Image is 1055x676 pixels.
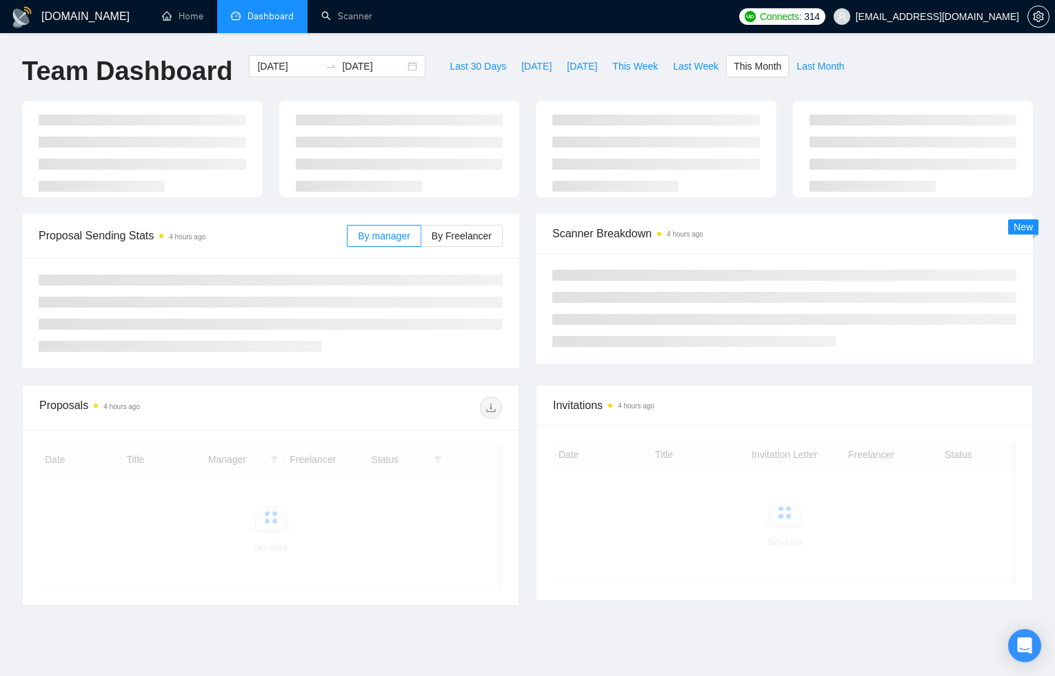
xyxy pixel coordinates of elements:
[342,59,405,74] input: End date
[514,55,559,77] button: [DATE]
[618,402,654,410] time: 4 hours ago
[39,397,271,419] div: Proposals
[796,59,844,74] span: Last Month
[103,403,140,410] time: 4 hours ago
[325,61,336,72] span: swap-right
[1027,11,1049,22] a: setting
[248,10,294,22] span: Dashboard
[11,6,33,28] img: logo
[789,55,852,77] button: Last Month
[162,10,203,22] a: homeHome
[1028,11,1049,22] span: setting
[231,11,241,21] span: dashboard
[22,55,232,88] h1: Team Dashboard
[358,230,410,241] span: By manager
[553,397,1016,414] span: Invitations
[521,59,552,74] span: [DATE]
[667,230,703,238] time: 4 hours ago
[450,59,506,74] span: Last 30 Days
[760,9,801,24] span: Connects:
[612,59,658,74] span: This Week
[559,55,605,77] button: [DATE]
[257,59,320,74] input: Start date
[1014,221,1033,232] span: New
[804,9,819,24] span: 314
[325,61,336,72] span: to
[552,225,1016,242] span: Scanner Breakdown
[442,55,514,77] button: Last 30 Days
[673,59,719,74] span: Last Week
[1008,629,1041,662] div: Open Intercom Messenger
[837,12,847,21] span: user
[321,10,372,22] a: searchScanner
[726,55,789,77] button: This Month
[665,55,726,77] button: Last Week
[432,230,492,241] span: By Freelancer
[169,233,205,241] time: 4 hours ago
[745,11,756,22] img: upwork-logo.png
[39,227,347,244] span: Proposal Sending Stats
[734,59,781,74] span: This Month
[605,55,665,77] button: This Week
[567,59,597,74] span: [DATE]
[1027,6,1049,28] button: setting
